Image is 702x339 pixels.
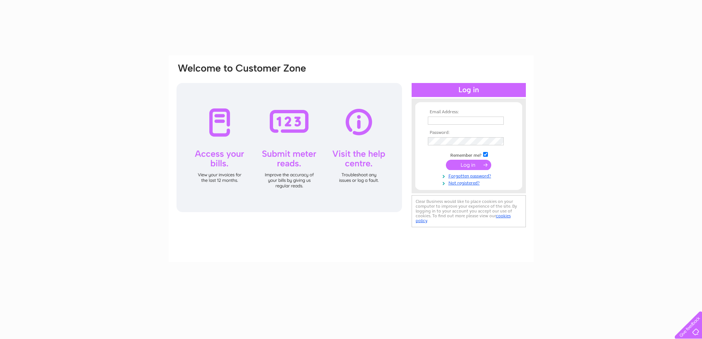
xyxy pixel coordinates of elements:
[426,151,511,158] td: Remember me?
[416,213,511,223] a: cookies policy
[412,195,526,227] div: Clear Business would like to place cookies on your computer to improve your experience of the sit...
[426,130,511,135] th: Password:
[428,179,511,186] a: Not registered?
[446,160,491,170] input: Submit
[426,110,511,115] th: Email Address:
[428,172,511,179] a: Forgotten password?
